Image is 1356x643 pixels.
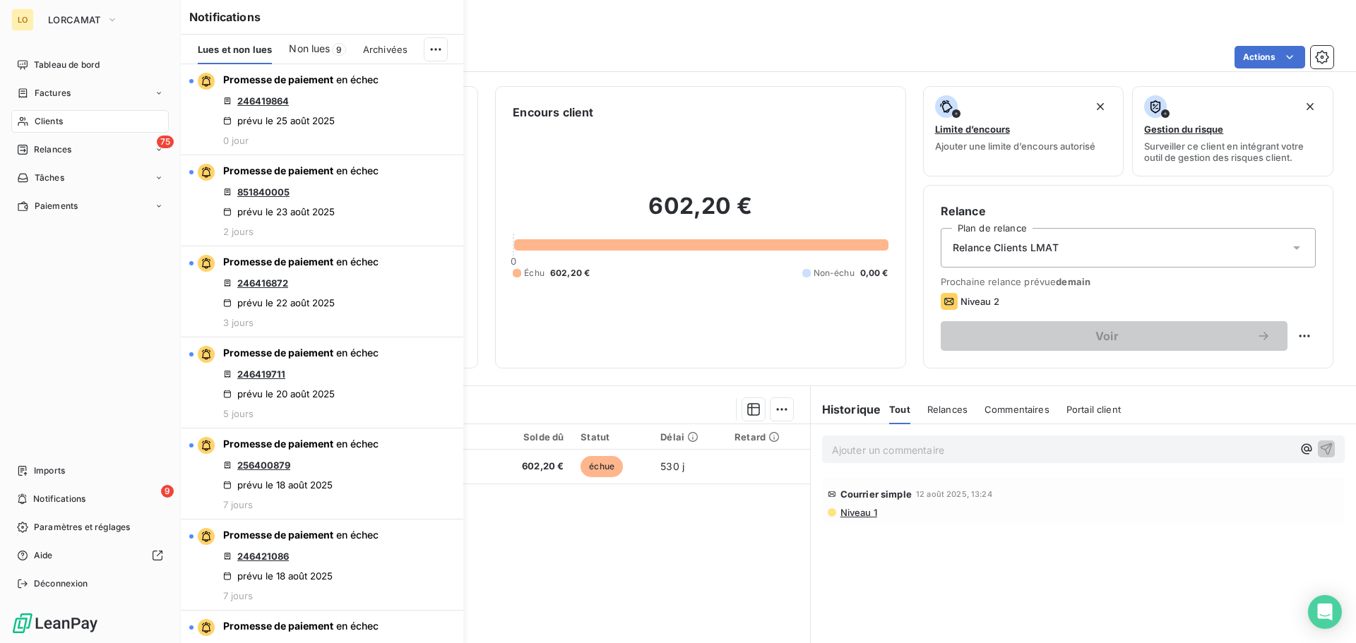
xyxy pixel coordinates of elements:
[223,226,254,237] span: 2 jours
[223,206,335,217] div: prévu le 23 août 2025
[336,256,379,268] span: en échec
[11,612,99,635] img: Logo LeanPay
[363,44,408,55] span: Archivées
[332,43,346,56] span: 9
[181,519,463,611] button: Promesse de paiement en échec246421086prévu le 18 août 20257 jours
[11,138,169,161] a: 75Relances
[513,104,593,121] h6: Encours client
[189,8,455,25] h6: Notifications
[223,115,335,126] div: prévu le 25 août 2025
[223,317,254,328] span: 3 jours
[34,143,71,156] span: Relances
[958,330,1256,342] span: Voir
[34,59,100,71] span: Tableau de bord
[336,73,379,85] span: en échec
[237,368,285,380] a: 246419711
[11,544,169,567] a: Aide
[941,276,1316,287] span: Prochaine relance prévue
[927,404,968,415] span: Relances
[1066,404,1121,415] span: Portail client
[34,464,65,477] span: Imports
[961,296,999,307] span: Niveau 2
[223,529,333,541] span: Promesse de paiement
[1144,124,1223,135] span: Gestion du risque
[223,135,249,146] span: 0 jour
[839,507,877,518] span: Niveau 1
[35,200,78,212] span: Paiements
[923,86,1124,176] button: Limite d’encoursAjouter une limite d’encours autorisé
[181,155,463,246] button: Promesse de paiement en échec851840005prévu le 23 août 20252 jours
[501,431,564,443] div: Solde dû
[11,516,169,539] a: Paramètres et réglages
[35,87,71,100] span: Factures
[11,54,169,76] a: Tableau de bord
[935,124,1010,135] span: Limite d’encours
[157,136,174,148] span: 75
[223,256,333,268] span: Promesse de paiement
[223,297,335,308] div: prévu le 22 août 2025
[223,73,333,85] span: Promesse de paiement
[223,570,333,582] div: prévu le 18 août 2025
[581,431,643,443] div: Statut
[501,459,564,474] span: 602,20 €
[11,8,34,31] div: LO
[941,321,1287,351] button: Voir
[35,115,63,128] span: Clients
[11,459,169,482] a: Imports
[336,438,379,450] span: en échec
[840,488,912,500] span: Courrier simple
[223,408,254,419] span: 5 jours
[336,620,379,632] span: en échec
[734,431,802,443] div: Retard
[336,347,379,359] span: en échec
[181,337,463,428] button: Promesse de paiement en échec246419711prévu le 20 août 20255 jours
[223,164,333,176] span: Promesse de paiement
[1308,595,1342,629] div: Open Intercom Messenger
[660,460,684,472] span: 530 j
[336,164,379,176] span: en échec
[181,246,463,337] button: Promesse de paiement en échec246416872prévu le 22 août 20253 jours
[513,192,888,234] h2: 602,20 €
[34,521,130,534] span: Paramètres et réglages
[161,485,174,498] span: 9
[11,167,169,189] a: Tâches
[985,404,1049,415] span: Commentaires
[198,44,272,55] span: Lues et non lues
[511,256,516,267] span: 0
[811,401,881,418] h6: Historique
[660,431,718,443] div: Délai
[11,82,169,104] a: Factures
[524,267,545,280] span: Échu
[223,438,333,450] span: Promesse de paiement
[181,64,463,155] button: Promesse de paiement en échec246419864prévu le 25 août 20250 jour
[941,203,1316,220] h6: Relance
[1132,86,1333,176] button: Gestion du risqueSurveiller ce client en intégrant votre outil de gestion des risques client.
[935,140,1095,152] span: Ajouter une limite d’encours autorisé
[1144,140,1321,163] span: Surveiller ce client en intégrant votre outil de gestion des risques client.
[814,267,855,280] span: Non-échu
[34,577,88,590] span: Déconnexion
[223,347,333,359] span: Promesse de paiement
[223,499,253,510] span: 7 jours
[550,267,590,280] span: 602,20 €
[33,493,85,505] span: Notifications
[889,404,910,415] span: Tout
[953,241,1059,255] span: Relance Clients LMAT
[289,42,330,56] span: Non lues
[237,186,290,198] a: 851840005
[237,551,289,562] a: 246421086
[223,620,333,632] span: Promesse de paiement
[181,428,463,519] button: Promesse de paiement en échec256400879prévu le 18 août 20257 jours
[336,529,379,541] span: en échec
[1056,276,1090,287] span: demain
[237,459,290,471] a: 256400879
[237,277,288,289] a: 246416872
[223,388,335,399] div: prévu le 20 août 2025
[223,479,333,491] div: prévu le 18 août 2025
[35,172,64,184] span: Tâches
[916,490,992,498] span: 12 août 2025, 13:24
[34,549,53,562] span: Aide
[860,267,888,280] span: 0,00 €
[1235,46,1305,68] button: Actions
[237,95,289,107] a: 246419864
